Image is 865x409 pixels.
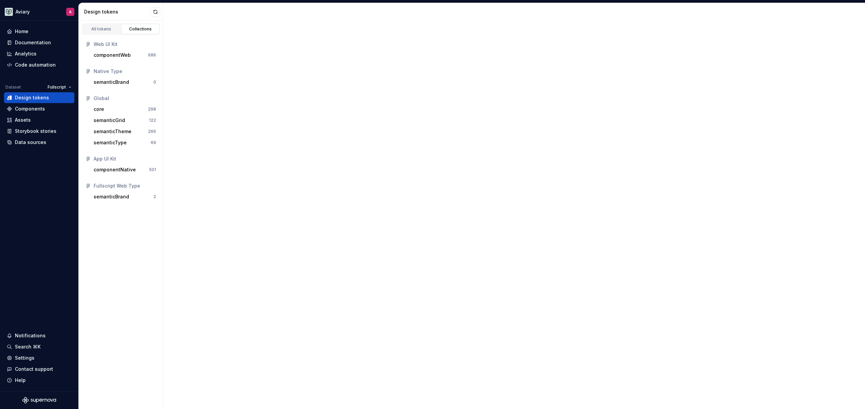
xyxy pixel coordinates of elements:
div: Settings [15,355,34,361]
button: Fullscript [45,82,74,92]
button: Notifications [4,330,74,341]
div: Home [15,28,28,35]
button: componentNative501 [91,164,159,175]
div: 122 [149,118,156,123]
div: Storybook stories [15,128,56,135]
button: semanticBrand2 [91,191,159,202]
div: Design tokens [15,94,49,101]
div: Documentation [15,39,51,46]
div: Design tokens [84,8,151,15]
div: Analytics [15,50,36,57]
div: semanticGrid [94,117,125,124]
div: A [69,9,72,15]
div: Web UI Kit [94,41,156,48]
div: semanticType [94,139,127,146]
button: semanticBrand0 [91,77,159,88]
div: Contact support [15,366,53,372]
button: Contact support [4,364,74,375]
div: 686 [148,52,156,58]
button: semanticType69 [91,137,159,148]
div: All tokens [84,26,118,32]
div: Help [15,377,26,384]
span: Fullscript [48,85,66,90]
div: 501 [149,167,156,172]
div: semanticBrand [94,79,129,86]
div: 0 [153,79,156,85]
div: 2 [153,194,156,199]
a: Components [4,103,74,114]
button: semanticTheme266 [91,126,159,137]
a: Assets [4,115,74,125]
a: Documentation [4,37,74,48]
div: semanticTheme [94,128,131,135]
a: Settings [4,353,74,363]
button: componentWeb686 [91,50,159,61]
svg: Supernova Logo [22,397,56,404]
div: App UI Kit [94,155,156,162]
div: 69 [151,140,156,145]
div: core [94,106,104,113]
div: Dataset [5,85,21,90]
div: Aviary [16,8,30,15]
a: Data sources [4,137,74,148]
div: Data sources [15,139,46,146]
div: semanticBrand [94,193,129,200]
a: Code automation [4,59,74,70]
div: componentWeb [94,52,131,58]
a: Design tokens [4,92,74,103]
button: core298 [91,104,159,115]
div: Global [94,95,156,102]
a: Storybook stories [4,126,74,137]
div: Native Type [94,68,156,75]
div: Components [15,105,45,112]
button: semanticGrid122 [91,115,159,126]
div: componentNative [94,166,136,173]
button: AviaryA [1,4,77,19]
div: 266 [148,129,156,134]
div: Code automation [15,62,56,68]
a: Analytics [4,48,74,59]
div: Assets [15,117,31,123]
div: 298 [148,106,156,112]
div: Search ⌘K [15,343,41,350]
a: Home [4,26,74,37]
div: Fullscript Web Type [94,183,156,189]
div: Notifications [15,332,46,339]
button: Search ⌘K [4,341,74,352]
img: 256e2c79-9abd-4d59-8978-03feab5a3943.png [5,8,13,16]
div: Collections [124,26,157,32]
button: Help [4,375,74,386]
